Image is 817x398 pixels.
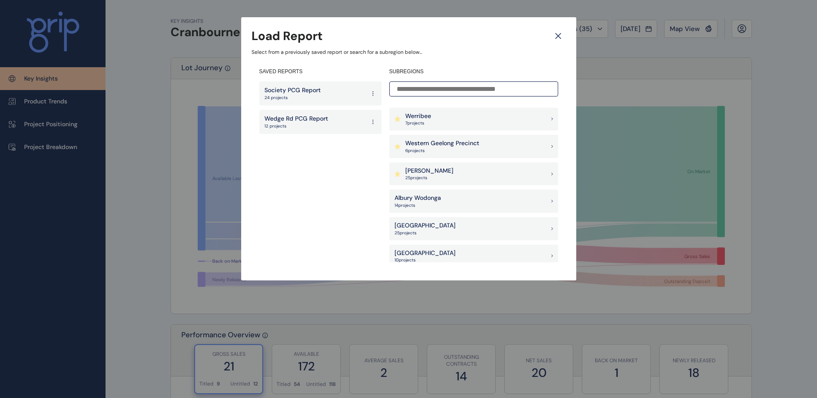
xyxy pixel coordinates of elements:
[259,68,382,75] h4: SAVED REPORTS
[395,230,456,236] p: 25 project s
[395,202,441,208] p: 14 project s
[395,194,441,202] p: Albury Wodonga
[405,148,479,154] p: 6 project s
[264,95,321,101] p: 24 projects
[264,86,321,95] p: Society PCG Report
[395,249,456,258] p: [GEOGRAPHIC_DATA]
[252,28,323,44] h3: Load Report
[395,257,456,263] p: 10 project s
[405,139,479,148] p: Western Geelong Precinct
[264,115,328,123] p: Wedge Rd PCG Report
[395,221,456,230] p: [GEOGRAPHIC_DATA]
[405,167,454,175] p: [PERSON_NAME]
[405,112,431,121] p: Werribee
[389,68,558,75] h4: SUBREGIONS
[405,120,431,126] p: 7 project s
[264,123,328,129] p: 12 projects
[405,175,454,181] p: 25 project s
[252,49,566,56] p: Select from a previously saved report or search for a subregion below...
